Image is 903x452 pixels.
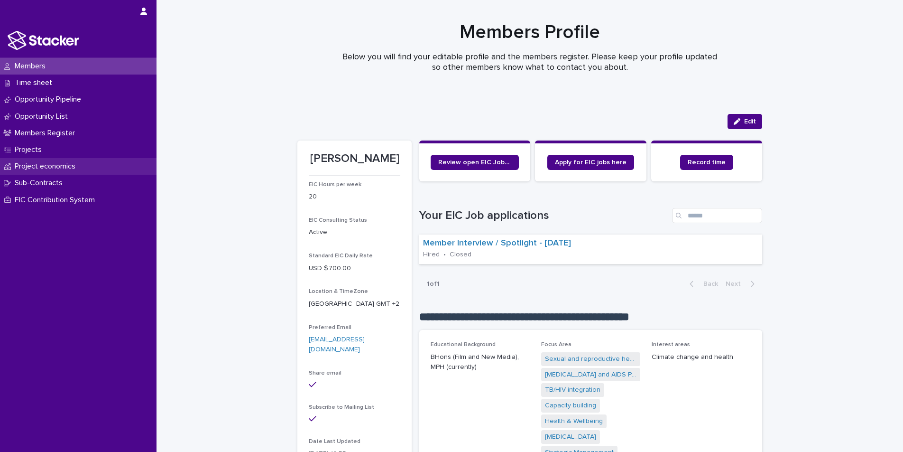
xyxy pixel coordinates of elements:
p: Members Register [11,129,83,138]
h1: Members Profile [297,21,762,44]
a: Sexual and reproductive health [545,354,636,364]
p: EIC Contribution System [11,196,102,205]
span: Interest areas [652,342,690,348]
span: EIC Hours per week [309,182,361,188]
a: [MEDICAL_DATA] [545,432,596,442]
p: • [443,251,446,259]
p: USD $ 700.00 [309,264,400,273]
a: TB/HIV integration [545,385,600,395]
a: Capacity building [545,401,596,411]
a: Member Interview / Spotlight - [DATE] [423,238,571,249]
p: Active [309,227,400,237]
a: Apply for EIC jobs here [547,155,634,170]
p: Hired [423,251,440,259]
a: [MEDICAL_DATA] and AIDS Prevention and care service [545,370,636,380]
span: Share email [309,370,341,376]
a: Review open EIC Jobs here [431,155,519,170]
p: Below you will find your editable profile and the members register. Please keep your profile upda... [340,52,719,73]
img: stacker-logo-white.png [8,31,79,50]
p: Closed [450,251,471,259]
h1: Your EIC Job applications [419,209,668,223]
p: 1 of 1 [419,273,447,296]
p: Opportunity List [11,112,75,121]
span: EIC Consulting Status [309,217,367,223]
a: [EMAIL_ADDRESS][DOMAIN_NAME] [309,336,365,353]
p: 20 [309,192,400,202]
p: Projects [11,145,49,154]
button: Edit [728,114,762,129]
span: Educational Background [431,342,496,348]
button: Back [682,280,722,288]
p: BHons (Film and New Media), MPH (currently) [431,352,530,372]
span: Apply for EIC jobs here [555,159,627,166]
a: Record time [680,155,733,170]
span: Record time [688,159,726,166]
span: Subscribe to Mailing List [309,405,374,410]
span: Date Last Updated [309,439,360,444]
span: Focus Area [541,342,571,348]
button: Next [722,280,762,288]
p: [GEOGRAPHIC_DATA] GMT +2 [309,299,400,309]
span: Location & TimeZone [309,289,368,294]
input: Search [672,208,762,223]
p: Sub-Contracts [11,179,70,188]
span: Preferred Email [309,325,351,330]
p: Opportunity Pipeline [11,95,89,104]
p: Members [11,62,53,71]
a: Health & Wellbeing [545,416,603,426]
p: Project economics [11,162,83,171]
p: Time sheet [11,78,60,87]
span: Next [726,281,746,287]
p: Climate change and health [652,352,751,362]
span: Back [698,281,718,287]
span: Review open EIC Jobs here [438,159,511,166]
span: Standard EIC Daily Rate [309,253,373,259]
p: [PERSON_NAME] [309,152,400,166]
a: Member Interview / Spotlight - [DATE] Hired•Closed [419,235,762,264]
span: Edit [744,118,756,125]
